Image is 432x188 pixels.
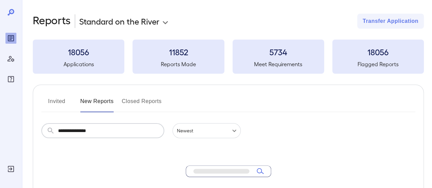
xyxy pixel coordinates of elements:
[5,163,16,174] div: Log Out
[5,53,16,64] div: Manage Users
[33,46,124,57] h3: 18056
[133,60,224,68] h5: Reports Made
[122,96,162,112] button: Closed Reports
[80,96,114,112] button: New Reports
[5,74,16,85] div: FAQ
[33,40,424,74] summary: 18056Applications11852Reports Made5734Meet Requirements18056Flagged Reports
[41,96,72,112] button: Invited
[233,60,324,68] h5: Meet Requirements
[332,60,424,68] h5: Flagged Reports
[233,46,324,57] h3: 5734
[357,14,424,29] button: Transfer Application
[332,46,424,57] h3: 18056
[79,16,159,27] p: Standard on the River
[33,60,124,68] h5: Applications
[33,14,71,29] h2: Reports
[172,123,241,138] div: Newest
[133,46,224,57] h3: 11852
[5,33,16,44] div: Reports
